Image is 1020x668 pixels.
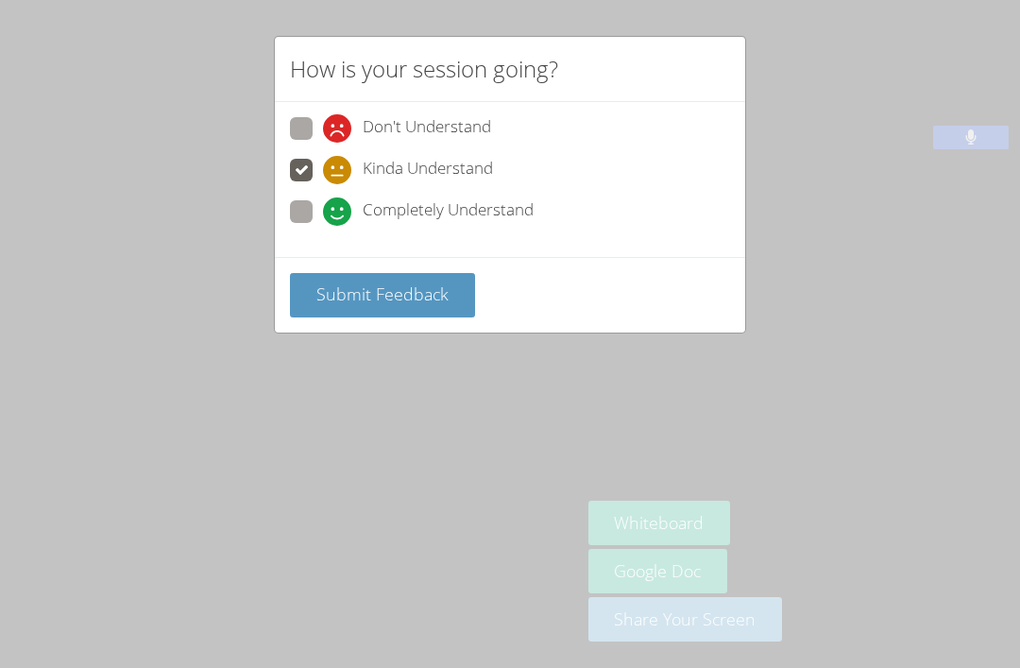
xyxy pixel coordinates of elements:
span: Submit Feedback [316,283,449,305]
span: Completely Understand [363,197,534,226]
h2: How is your session going? [290,52,558,86]
span: Kinda Understand [363,156,493,184]
button: Submit Feedback [290,273,475,317]
span: Don't Understand [363,114,491,143]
